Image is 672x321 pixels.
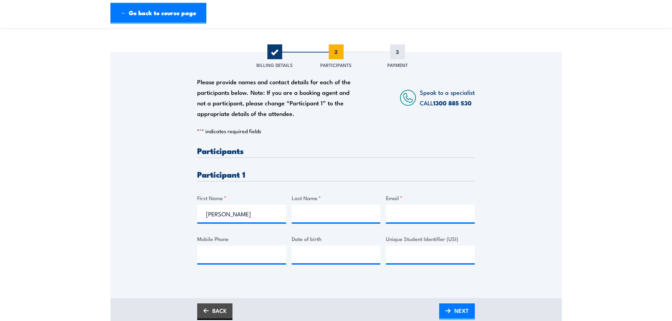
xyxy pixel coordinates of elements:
span: Participants [320,61,352,68]
div: Please provide names and contact details for each of the participants below. Note: If you are a b... [197,76,357,119]
span: Speak to a specialist CALL [420,88,475,107]
label: Date of birth [292,235,381,243]
a: 1300 885 530 [433,98,472,107]
label: Email [386,194,475,202]
span: 1 [267,44,282,59]
h3: Participant 1 [197,170,475,178]
a: BACK [197,303,232,320]
label: Unique Student Identifier (USI) [386,235,475,243]
label: Last Name [292,194,381,202]
p: " " indicates required fields [197,128,475,135]
span: Payment [387,61,408,68]
span: 3 [390,44,405,59]
span: Billing Details [256,61,293,68]
span: NEXT [454,301,469,320]
label: First Name [197,194,286,202]
label: Mobile Phone [197,235,286,243]
a: ← Go back to course page [110,3,206,24]
h3: Participants [197,147,475,155]
span: 2 [329,44,344,59]
a: NEXT [439,303,475,320]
